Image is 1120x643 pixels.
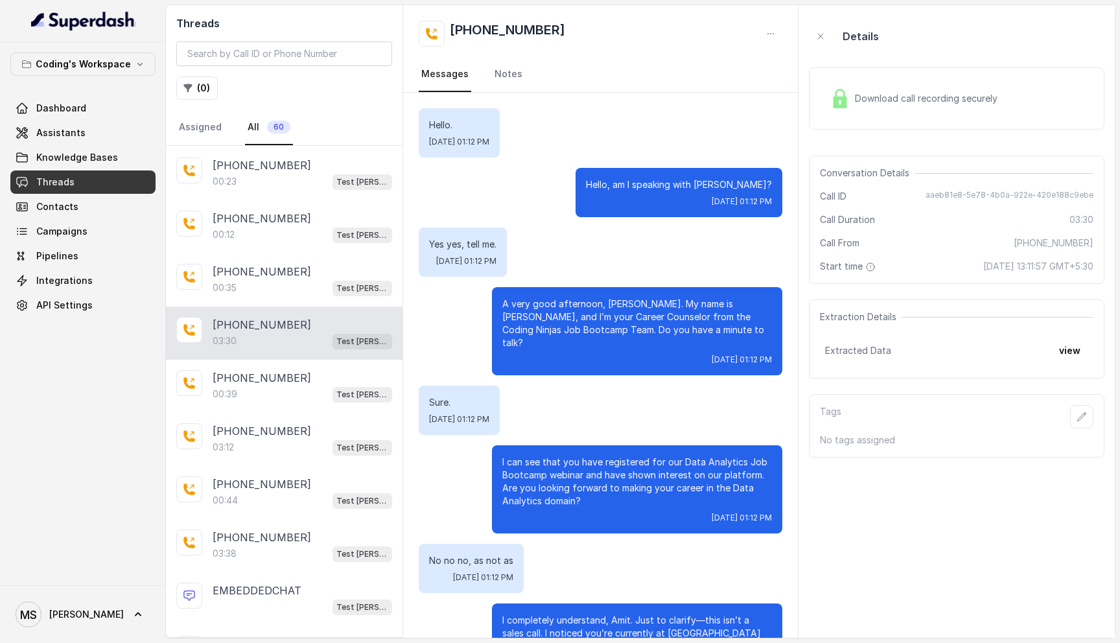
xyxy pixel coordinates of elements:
span: [DATE] 01:12 PM [453,572,513,583]
p: Details [843,29,879,44]
button: Coding's Workspace [10,53,156,76]
a: Messages [419,57,471,92]
a: Contacts [10,195,156,218]
span: [DATE] 01:12 PM [429,137,489,147]
p: [PHONE_NUMBER] [213,423,311,439]
span: Extraction Details [820,310,902,323]
span: Threads [36,176,75,189]
text: MS [20,608,37,622]
p: Hello. [429,119,489,132]
p: Test [PERSON_NAME] [336,495,388,508]
span: Campaigns [36,225,87,238]
p: EMBEDDEDCHAT [213,583,301,598]
span: Download call recording securely [855,92,1003,105]
nav: Tabs [176,110,392,145]
p: 03:30 [213,334,237,347]
p: 03:12 [213,441,234,454]
span: Conversation Details [820,167,915,180]
p: 00:12 [213,228,235,241]
span: API Settings [36,299,93,312]
a: Knowledge Bases [10,146,156,169]
p: Coding's Workspace [36,56,131,72]
p: Test [PERSON_NAME] [336,229,388,242]
p: [PHONE_NUMBER] [213,158,311,173]
span: [DATE] 01:12 PM [712,355,772,365]
span: [DATE] 01:12 PM [712,513,772,523]
span: [DATE] 01:12 PM [436,256,496,266]
h2: Threads [176,16,392,31]
span: [DATE] 13:11:57 GMT+5:30 [983,260,1093,273]
p: [PHONE_NUMBER] [213,317,311,333]
span: [DATE] 01:12 PM [429,414,489,425]
span: [DATE] 01:12 PM [712,196,772,207]
span: Pipelines [36,250,78,263]
span: 60 [267,121,290,134]
a: Assistants [10,121,156,145]
p: [PHONE_NUMBER] [213,370,311,386]
p: 00:44 [213,494,238,507]
a: Integrations [10,269,156,292]
span: Dashboard [36,102,86,115]
span: Knowledge Bases [36,151,118,164]
p: Yes yes, tell me. [429,238,496,251]
span: Call ID [820,190,846,203]
button: view [1051,339,1088,362]
a: API Settings [10,294,156,317]
p: Test [PERSON_NAME] [336,548,388,561]
p: No no no, as not as [429,554,513,567]
p: 00:39 [213,388,237,401]
span: [PHONE_NUMBER] [1014,237,1093,250]
p: Test [PERSON_NAME] [336,176,388,189]
span: aaeb81e8-5e78-4b0a-922e-420e188c9ebe [926,190,1093,203]
p: Hello, am I speaking with [PERSON_NAME]? [586,178,772,191]
p: [PHONE_NUMBER] [213,530,311,545]
p: I can see that you have registered for our Data Analytics Job Bootcamp webinar and have shown int... [502,456,772,508]
a: Notes [492,57,525,92]
p: [PHONE_NUMBER] [213,264,311,279]
span: Start time [820,260,878,273]
a: Assigned [176,110,224,145]
p: [PHONE_NUMBER] [213,476,311,492]
button: (0) [176,76,218,100]
nav: Tabs [419,57,782,92]
p: Test [PERSON_NAME] [336,282,388,295]
p: A very good afternoon, [PERSON_NAME]. My name is [PERSON_NAME], and I’m your Career Counselor fro... [502,298,772,349]
a: Dashboard [10,97,156,120]
p: Test [PERSON_NAME] [336,388,388,401]
p: No tags assigned [820,434,1093,447]
p: 00:23 [213,175,237,188]
a: [PERSON_NAME] [10,596,156,633]
p: Test [PERSON_NAME] [336,601,388,614]
span: Assistants [36,126,86,139]
p: Test [PERSON_NAME] [336,335,388,348]
a: All60 [245,110,293,145]
p: 03:38 [213,547,237,560]
p: Test [PERSON_NAME] [336,441,388,454]
input: Search by Call ID or Phone Number [176,41,392,66]
h2: [PHONE_NUMBER] [450,21,565,47]
span: Extracted Data [825,344,891,357]
p: Tags [820,405,841,428]
span: Integrations [36,274,93,287]
span: Call From [820,237,859,250]
span: 03:30 [1069,213,1093,226]
p: Sure. [429,396,489,409]
a: Threads [10,170,156,194]
span: [PERSON_NAME] [49,608,124,621]
span: Call Duration [820,213,875,226]
span: Contacts [36,200,78,213]
p: [PHONE_NUMBER] [213,211,311,226]
p: 00:35 [213,281,237,294]
a: Pipelines [10,244,156,268]
a: Campaigns [10,220,156,243]
img: light.svg [31,10,135,31]
img: Lock Icon [830,89,850,108]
